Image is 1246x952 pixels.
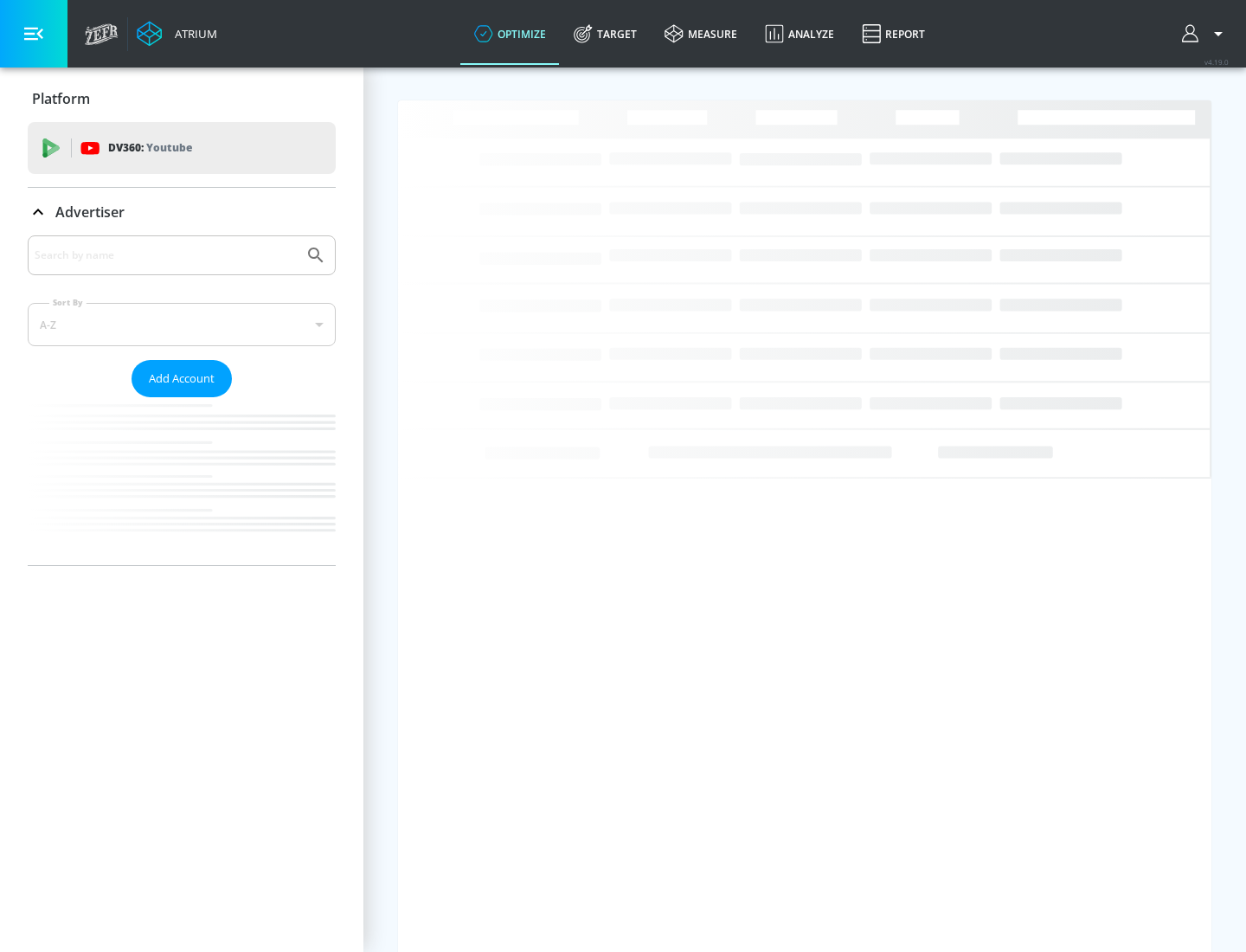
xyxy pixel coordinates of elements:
p: DV360: [108,138,192,158]
div: Platform [28,74,336,123]
div: Atrium [168,26,217,42]
input: Search by name [35,244,297,267]
span: v 4.19.0 [1204,57,1229,67]
div: DV360: Youtube [28,122,336,174]
span: Add Account [149,369,215,389]
a: Analyze [751,3,848,65]
div: A-Z [28,303,336,346]
a: Atrium [137,21,217,47]
p: Youtube [146,138,192,157]
a: optimize [460,3,560,65]
div: Advertiser [28,235,336,565]
nav: list of Advertiser [28,397,336,565]
button: Add Account [132,360,232,397]
label: Sort By [49,297,87,308]
a: Report [848,3,939,65]
div: Advertiser [28,188,336,236]
a: Target [560,3,651,65]
p: Platform [32,89,90,108]
p: Advertiser [55,203,125,222]
a: measure [651,3,751,65]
